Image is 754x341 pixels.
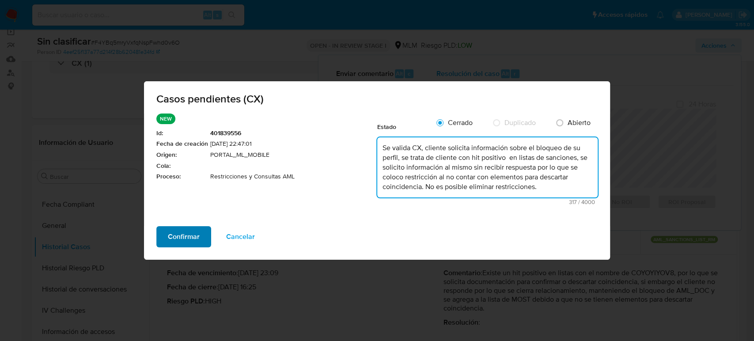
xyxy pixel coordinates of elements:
button: Confirmar [156,226,211,247]
span: 401839556 [210,129,377,138]
span: Máximo 4000 caracteres [380,199,595,205]
span: Cancelar [226,227,255,246]
p: NEW [156,114,175,124]
span: Id : [156,129,208,138]
span: Proceso : [156,172,208,181]
span: [DATE] 22:47:01 [210,140,377,148]
span: PORTAL_ML_MOBILE [210,151,377,159]
textarea: Se valida CX, cliente solicita información sobre el bloqueo de su perfil, se trata de cliente con... [377,137,598,197]
span: Casos pendientes (CX) [156,94,598,104]
span: Abierto [568,117,591,128]
span: Cola : [156,161,208,170]
div: Estado [377,114,430,136]
button: Cancelar [215,226,266,247]
span: Cerrado [448,117,473,128]
span: Restricciones y Consultas AML [210,172,377,181]
span: Confirmar [168,227,200,246]
span: Origen : [156,151,208,159]
span: Fecha de creación [156,140,208,148]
